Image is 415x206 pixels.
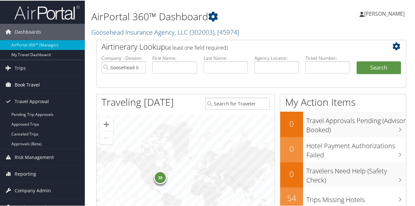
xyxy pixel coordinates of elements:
[15,182,51,198] span: Company Admin
[280,162,406,187] a: 0Travelers Need Help (Safety Check)
[364,9,405,17] span: [PERSON_NAME]
[100,131,113,144] button: Zoom out
[214,27,239,36] span: , [ 45974 ]
[205,97,269,109] input: Search for Traveler
[306,137,406,159] h3: Hotel Payment Authorizations Failed
[15,165,36,182] span: Reporting
[100,117,113,130] button: Zoom in
[280,192,303,203] h2: 54
[15,76,40,92] span: Book Travel
[360,3,411,23] a: [PERSON_NAME]
[154,170,167,183] div: 38
[165,43,228,51] span: (at least one field required)
[306,163,406,184] h3: Travelers Need Help (Safety Check)
[280,168,303,179] h2: 0
[305,54,350,61] label: Ticket Number:
[280,136,406,162] a: 0Hotel Payment Authorizations Failed
[91,9,304,23] h1: AirPortal 360™ Dashboard
[101,95,174,108] h1: Traveling [DATE]
[280,95,406,108] h1: My Action Items
[254,54,299,61] label: Agency Locator:
[306,191,406,204] h3: Trips Missing Hotels
[357,61,401,74] button: Search
[15,93,49,109] span: Travel Approval
[14,4,80,20] img: airportal-logo.png
[280,118,303,129] h2: 0
[306,112,406,134] h3: Travel Approvals Pending (Advisor Booked)
[280,111,406,136] a: 0Travel Approvals Pending (Advisor Booked)
[15,59,26,76] span: Trips
[190,27,214,36] span: ( 302003 )
[280,143,303,154] h2: 0
[101,40,375,52] h2: Airtinerary Lookup
[91,27,239,36] a: Goosehead Insurance Agency, LLC
[101,54,146,61] label: Company - Division:
[15,149,54,165] span: Risk Management
[15,23,41,40] span: Dashboards
[152,54,197,61] label: First Name:
[204,54,248,61] label: Last Name:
